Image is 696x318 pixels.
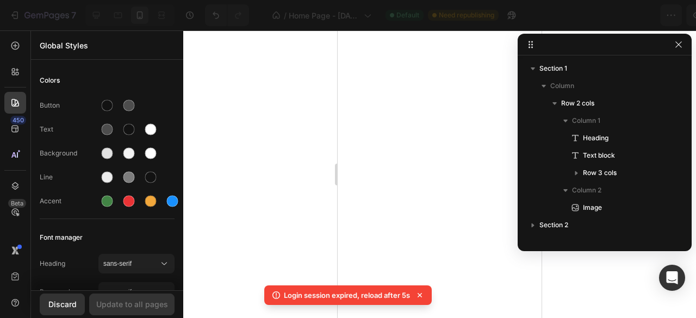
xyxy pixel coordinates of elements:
span: Font manager [40,231,83,244]
button: 7 [4,4,81,26]
div: 450 [10,116,26,124]
button: Publish [624,4,669,26]
div: Background [40,148,98,158]
span: Row 3 cols [583,167,617,178]
iframe: Design area [338,30,542,318]
p: Login session expired, reload after 5s [284,290,410,301]
button: sans-serif [98,282,175,302]
span: Column 2 [572,185,601,196]
div: Text [40,124,98,134]
span: sans-serif [103,287,159,297]
span: Section 2 [539,220,568,230]
div: Discard [48,298,77,310]
span: Column [550,80,574,91]
span: Home Page - [DATE] 00:25:55 [289,10,359,21]
button: sans-serif [98,254,175,273]
p: Global Styles [40,40,175,51]
div: Line [40,172,98,182]
span: Colors [40,74,60,87]
span: Heading [583,133,608,144]
span: Heading [40,259,98,269]
span: Image [583,202,602,213]
div: Undo/Redo [205,4,249,26]
span: Text block [583,150,615,161]
div: Publish [633,10,660,21]
span: Section 1 [539,63,567,74]
span: Need republishing [439,10,494,20]
span: Default [396,10,419,20]
span: Column 1 [572,115,600,126]
div: Accent [40,196,98,206]
span: Row 2 cols [561,98,594,109]
p: 7 [71,9,76,22]
div: Beta [8,199,26,208]
span: Paragraph [40,287,98,297]
button: Save [583,4,619,26]
span: Section 3 [539,237,569,248]
span: / [284,10,287,21]
span: sans-serif [103,259,159,269]
div: Update to all pages [96,298,168,310]
span: Save [593,11,611,20]
div: Button [40,101,98,110]
button: Update to all pages [89,294,175,315]
div: Open Intercom Messenger [659,265,685,291]
button: Discard [40,294,85,315]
